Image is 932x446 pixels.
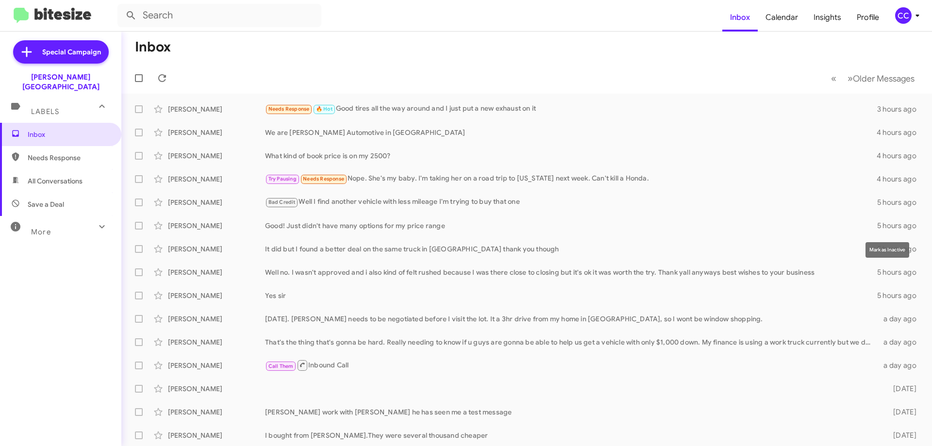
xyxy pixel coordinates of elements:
div: [PERSON_NAME] [168,267,265,277]
span: Needs Response [268,106,310,112]
span: More [31,228,51,236]
div: It did but I found a better deal on the same truck in [GEOGRAPHIC_DATA] thank you though [265,244,877,254]
button: Next [842,68,920,88]
div: [PERSON_NAME] [168,291,265,300]
div: [DATE] [878,384,924,394]
div: [PERSON_NAME] [168,314,265,324]
span: Needs Response [303,176,344,182]
button: Previous [825,68,842,88]
input: Search [117,4,321,27]
nav: Page navigation example [826,68,920,88]
div: I bought from [PERSON_NAME].They were several thousand cheaper [265,430,878,440]
span: Call Them [268,363,294,369]
div: [DATE] [878,430,924,440]
div: 4 hours ago [877,128,924,137]
div: a day ago [878,361,924,370]
div: [PERSON_NAME] [168,384,265,394]
span: « [831,72,836,84]
div: [PERSON_NAME] [168,198,265,207]
div: That's the thing that's gonna be hard. Really needing to know if u guys are gonna be able to help... [265,337,878,347]
div: a day ago [878,314,924,324]
div: Yes sir [265,291,877,300]
div: [DATE]. [PERSON_NAME] needs to be negotiated before I visit the lot. It a 3hr drive from my home ... [265,314,878,324]
a: Calendar [758,3,806,32]
div: [PERSON_NAME] [168,244,265,254]
div: CC [895,7,912,24]
div: [PERSON_NAME] [168,430,265,440]
div: [PERSON_NAME] [168,221,265,231]
div: [DATE] [878,407,924,417]
div: [PERSON_NAME] [168,361,265,370]
div: [PERSON_NAME] [168,151,265,161]
span: Bad Credit [268,199,296,205]
div: a day ago [878,337,924,347]
span: » [848,72,853,84]
span: Older Messages [853,73,915,84]
div: What kind of book price is on my 2500? [265,151,877,161]
span: Special Campaign [42,47,101,57]
div: 5 hours ago [877,221,924,231]
span: Save a Deal [28,199,64,209]
div: Nope. She's my baby. I'm taking her on a road trip to [US_STATE] next week. Can't kill a Honda. [265,173,877,184]
div: 3 hours ago [877,104,924,114]
div: [PERSON_NAME] [168,407,265,417]
span: Try Pausing [268,176,297,182]
div: Good! Just didn't have many options for my price range [265,221,877,231]
div: [PERSON_NAME] [168,174,265,184]
h1: Inbox [135,39,171,55]
div: [PERSON_NAME] [168,104,265,114]
a: Inbox [722,3,758,32]
a: Profile [849,3,887,32]
div: Mark as Inactive [865,242,909,258]
div: Good tires all the way around and I just put a new exhaust on it [265,103,877,115]
div: [PERSON_NAME] [168,337,265,347]
button: CC [887,7,921,24]
span: 🔥 Hot [316,106,333,112]
span: Labels [31,107,59,116]
div: 4 hours ago [877,174,924,184]
a: Special Campaign [13,40,109,64]
div: Well I find another vehicle with less mileage I'm trying to buy that one [265,197,877,208]
div: 5 hours ago [877,291,924,300]
div: 5 hours ago [877,267,924,277]
div: Well no. I wasn't approved and i also kind of felt rushed because I was there close to closing bu... [265,267,877,277]
a: Insights [806,3,849,32]
span: All Conversations [28,176,83,186]
div: We are [PERSON_NAME] Automotive in [GEOGRAPHIC_DATA] [265,128,877,137]
div: [PERSON_NAME] work with [PERSON_NAME] he has seen me a test message [265,407,878,417]
span: Needs Response [28,153,110,163]
div: [PERSON_NAME] [168,128,265,137]
div: Inbound Call [265,359,878,371]
div: 4 hours ago [877,151,924,161]
span: Inbox [28,130,110,139]
div: 5 hours ago [877,198,924,207]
